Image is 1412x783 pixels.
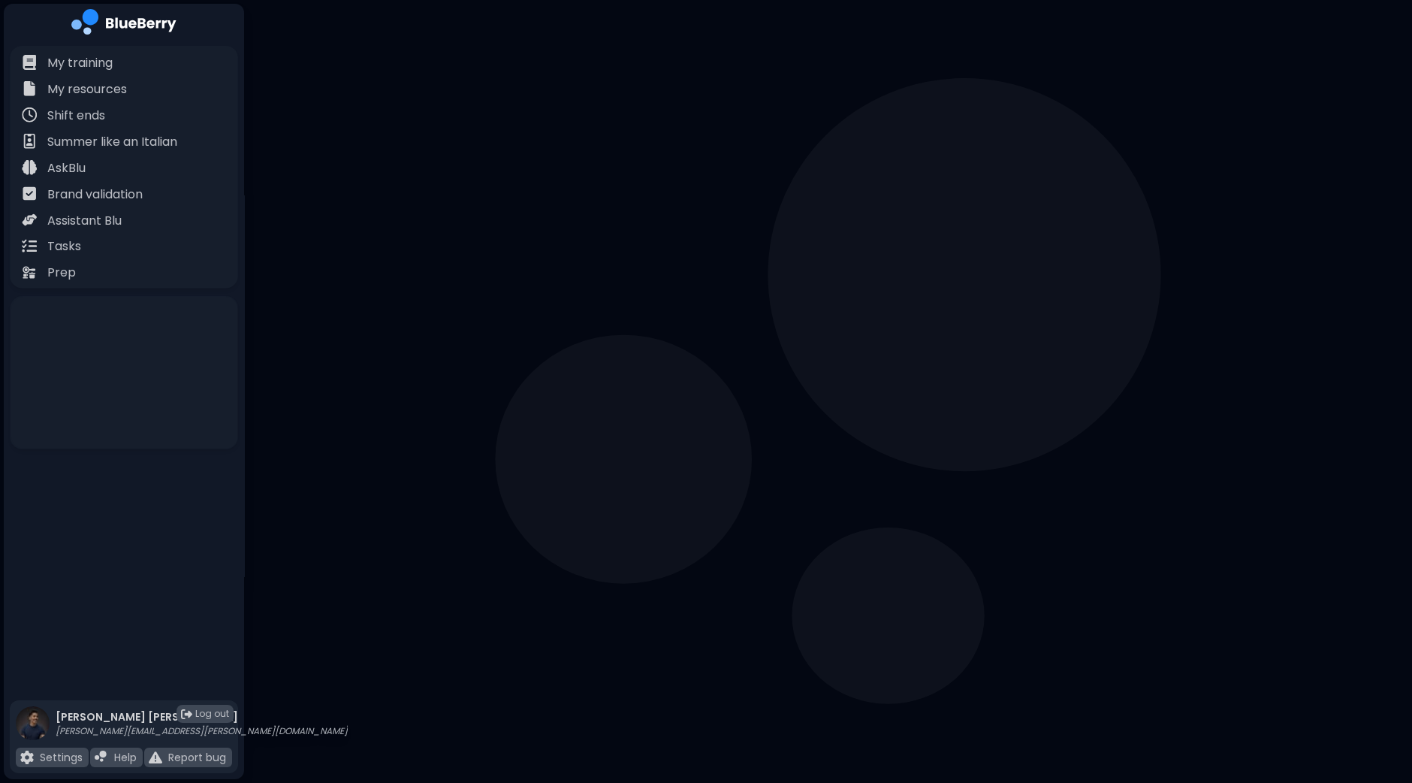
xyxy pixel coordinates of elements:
p: Help [114,751,137,764]
img: file icon [22,238,37,253]
img: file icon [22,265,37,280]
p: My training [47,54,113,72]
img: file icon [22,80,37,95]
p: [PERSON_NAME][EMAIL_ADDRESS][PERSON_NAME][DOMAIN_NAME] [56,725,348,737]
p: Summer like an Italian [47,133,177,151]
img: profile photo [16,706,50,755]
img: file icon [22,159,37,174]
img: file icon [22,133,37,148]
span: Log out [195,708,229,720]
p: My resources [47,80,127,98]
img: company logo [71,9,176,40]
p: Report bug [168,751,226,764]
img: file icon [149,751,162,764]
p: Shift ends [47,107,105,125]
img: file icon [22,54,37,69]
img: logout [181,709,192,720]
img: file icon [22,212,37,227]
p: Settings [40,751,83,764]
img: file icon [22,107,37,122]
img: file icon [20,751,34,764]
img: file icon [95,751,108,764]
p: [PERSON_NAME] [PERSON_NAME] [56,710,348,724]
p: Tasks [47,238,81,256]
p: AskBlu [47,159,86,177]
p: Brand validation [47,186,143,204]
p: Prep [47,264,76,282]
img: file icon [22,186,37,201]
p: Assistant Blu [47,212,122,230]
